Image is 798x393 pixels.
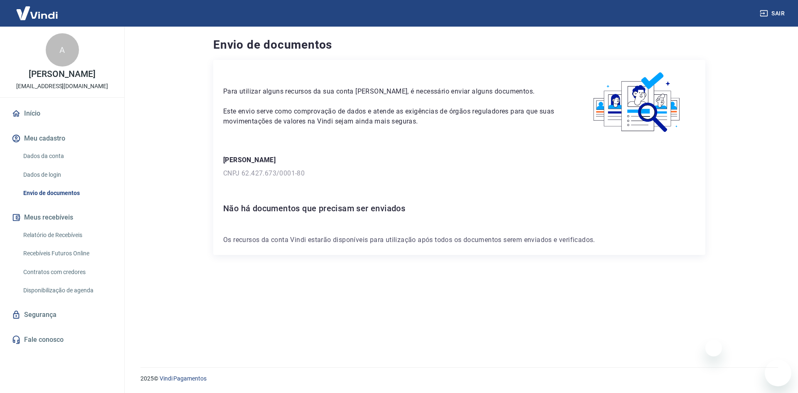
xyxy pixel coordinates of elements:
[579,70,695,135] img: waiting_documents.41d9841a9773e5fdf392cede4d13b617.svg
[20,282,114,299] a: Disponibilização de agenda
[223,106,559,126] p: Este envio serve como comprovação de dados e atende as exigências de órgãos reguladores para que ...
[10,306,114,324] a: Segurança
[223,168,695,178] p: CNPJ 62.427.673/0001-80
[20,166,114,183] a: Dados de login
[223,235,695,245] p: Os recursos da conta Vindi estarão disponíveis para utilização após todos os documentos serem env...
[223,155,695,165] p: [PERSON_NAME]
[20,185,114,202] a: Envio de documentos
[10,331,114,349] a: Fale conosco
[758,6,788,21] button: Sair
[20,264,114,281] a: Contratos com credores
[10,0,64,26] img: Vindi
[140,374,778,383] p: 2025 ©
[46,33,79,67] div: A
[10,104,114,123] a: Início
[10,208,114,227] button: Meus recebíveis
[160,375,207,382] a: Vindi Pagamentos
[705,340,722,356] iframe: Fechar mensagem
[29,70,95,79] p: [PERSON_NAME]
[20,227,114,244] a: Relatório de Recebíveis
[765,360,791,386] iframe: Botão para abrir a janela de mensagens
[16,82,108,91] p: [EMAIL_ADDRESS][DOMAIN_NAME]
[20,148,114,165] a: Dados da conta
[213,37,705,53] h4: Envio de documentos
[10,129,114,148] button: Meu cadastro
[223,202,695,215] h6: Não há documentos que precisam ser enviados
[223,87,559,96] p: Para utilizar alguns recursos da sua conta [PERSON_NAME], é necessário enviar alguns documentos.
[20,245,114,262] a: Recebíveis Futuros Online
